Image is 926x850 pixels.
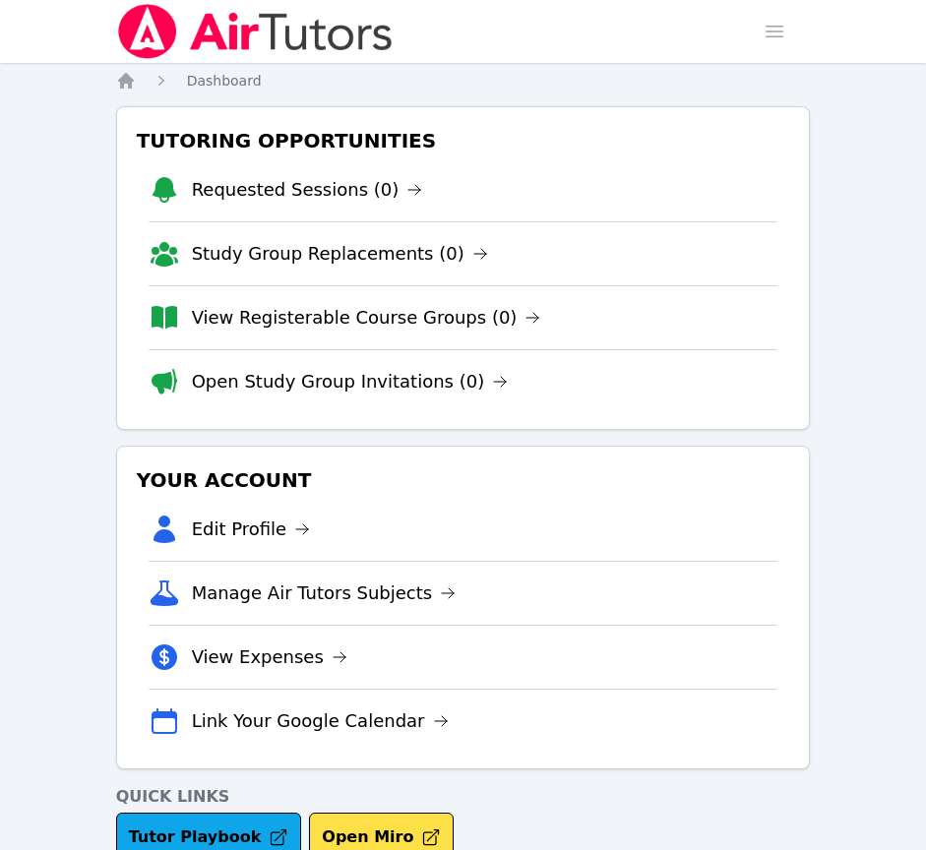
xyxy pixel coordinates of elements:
[192,707,449,735] a: Link Your Google Calendar
[192,579,457,607] a: Manage Air Tutors Subjects
[192,368,509,395] a: Open Study Group Invitations (0)
[187,71,262,91] a: Dashboard
[192,176,423,204] a: Requested Sessions (0)
[133,462,794,498] h3: Your Account
[187,73,262,89] span: Dashboard
[192,240,488,268] a: Study Group Replacements (0)
[116,4,395,59] img: Air Tutors
[192,304,541,332] a: View Registerable Course Groups (0)
[116,71,811,91] nav: Breadcrumb
[192,516,311,543] a: Edit Profile
[192,643,347,671] a: View Expenses
[133,123,794,158] h3: Tutoring Opportunities
[116,785,811,809] h4: Quick Links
